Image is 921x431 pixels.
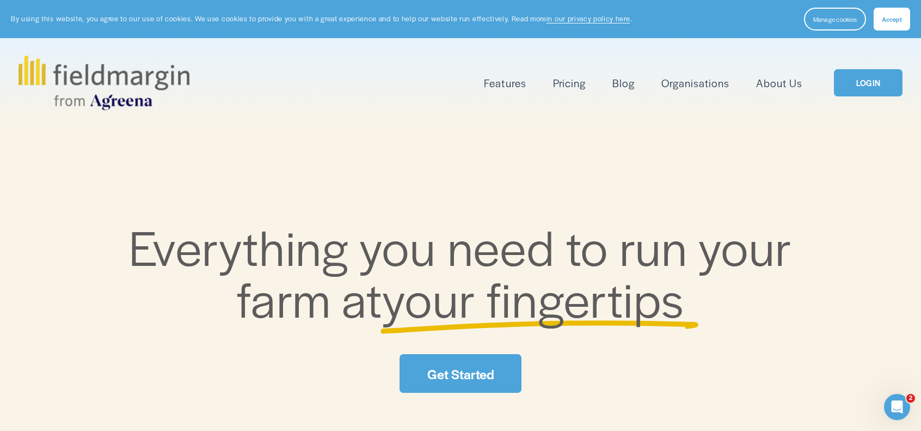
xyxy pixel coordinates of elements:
span: Everything you need to run your farm at [129,212,803,332]
span: 2 [906,394,915,403]
a: About Us [756,74,802,92]
p: By using this website, you agree to our use of cookies. We use cookies to provide you with a grea... [11,14,632,24]
a: Get Started [400,354,521,393]
a: in our privacy policy here [547,14,630,23]
a: Organisations [661,74,729,92]
span: Features [484,75,526,91]
span: Manage cookies [813,15,857,23]
span: your fingertips [382,264,684,332]
a: LOGIN [834,69,902,97]
a: Pricing [553,74,586,92]
iframe: Intercom live chat [884,394,910,420]
span: Accept [882,15,902,23]
button: Manage cookies [804,8,866,31]
button: Accept [874,8,910,31]
a: folder dropdown [484,74,526,92]
img: fieldmargin.com [19,56,189,110]
a: Blog [612,74,635,92]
